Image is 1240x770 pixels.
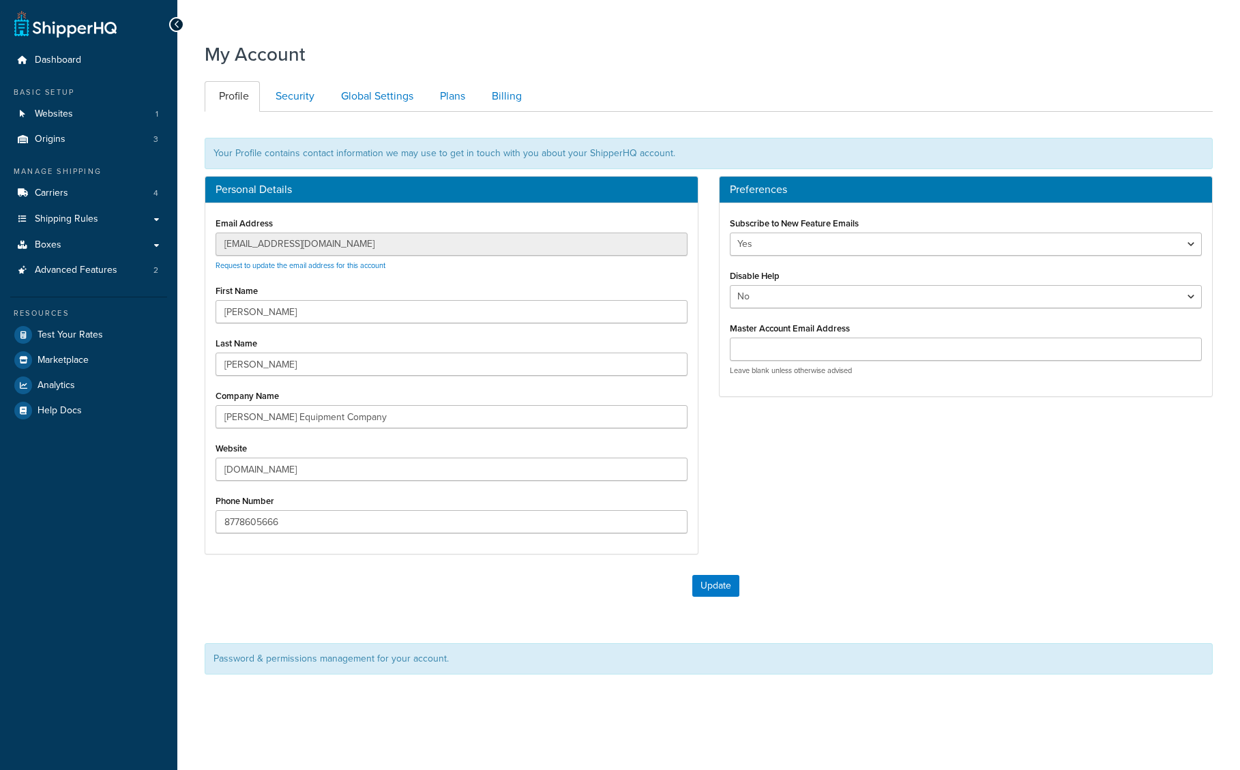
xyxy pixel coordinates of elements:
[730,218,859,228] label: Subscribe to New Feature Emails
[35,108,73,120] span: Websites
[216,183,688,196] h3: Personal Details
[205,138,1213,169] div: Your Profile contains contact information we may use to get in touch with you about your ShipperH...
[216,338,257,349] label: Last Name
[10,258,167,283] li: Advanced Features
[10,87,167,98] div: Basic Setup
[216,218,273,228] label: Email Address
[10,48,167,73] a: Dashboard
[205,643,1213,675] div: Password & permissions management for your account.
[153,265,158,276] span: 2
[10,102,167,127] a: Websites 1
[153,134,158,145] span: 3
[692,575,739,597] button: Update
[10,348,167,372] a: Marketplace
[35,55,81,66] span: Dashboard
[477,81,533,112] a: Billing
[38,405,82,417] span: Help Docs
[38,329,103,341] span: Test Your Rates
[730,366,1202,376] p: Leave blank unless otherwise advised
[216,443,247,454] label: Website
[10,323,167,347] a: Test Your Rates
[216,260,385,271] a: Request to update the email address for this account
[10,181,167,206] a: Carriers 4
[38,355,89,366] span: Marketplace
[216,391,279,401] label: Company Name
[35,188,68,199] span: Carriers
[35,265,117,276] span: Advanced Features
[38,380,75,391] span: Analytics
[216,496,274,506] label: Phone Number
[10,233,167,258] a: Boxes
[261,81,325,112] a: Security
[426,81,476,112] a: Plans
[10,207,167,232] a: Shipping Rules
[730,323,850,334] label: Master Account Email Address
[10,398,167,423] a: Help Docs
[10,166,167,177] div: Manage Shipping
[35,213,98,225] span: Shipping Rules
[730,271,780,281] label: Disable Help
[10,181,167,206] li: Carriers
[10,258,167,283] a: Advanced Features 2
[10,102,167,127] li: Websites
[153,188,158,199] span: 4
[730,183,1202,196] h3: Preferences
[35,239,61,251] span: Boxes
[205,41,306,68] h1: My Account
[205,81,260,112] a: Profile
[10,373,167,398] a: Analytics
[156,108,158,120] span: 1
[10,127,167,152] li: Origins
[35,134,65,145] span: Origins
[216,286,258,296] label: First Name
[10,127,167,152] a: Origins 3
[327,81,424,112] a: Global Settings
[14,10,117,38] a: ShipperHQ Home
[10,308,167,319] div: Resources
